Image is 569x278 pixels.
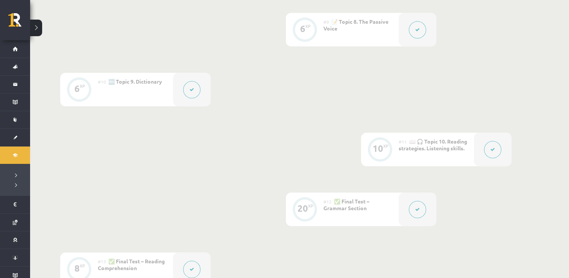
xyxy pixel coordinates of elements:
span: ✅ Final Test – Reading Comprehension [98,258,165,271]
div: 20 [297,205,308,212]
div: 10 [373,145,383,152]
span: #10 [98,79,106,85]
div: 6 [300,25,305,32]
span: 🔤 Topic 9. Dictionary [108,78,162,85]
div: XP [80,84,85,88]
span: ✅ Final Test – Grammar Section [323,198,369,211]
div: 8 [74,265,80,272]
div: 6 [74,85,80,92]
span: 📖 🎧 Topic 10. Reading strategies. Listening skills. [399,138,467,151]
span: 📝 Topic 8. The Passive Voice [323,18,388,32]
span: #11 [399,139,407,145]
div: XP [308,204,313,208]
span: #13 [98,258,106,264]
div: XP [80,264,85,268]
span: #9 [323,19,329,25]
div: XP [383,144,388,148]
span: #12 [323,199,332,205]
div: XP [305,24,311,28]
a: Rīgas 1. Tālmācības vidusskola [8,13,30,32]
